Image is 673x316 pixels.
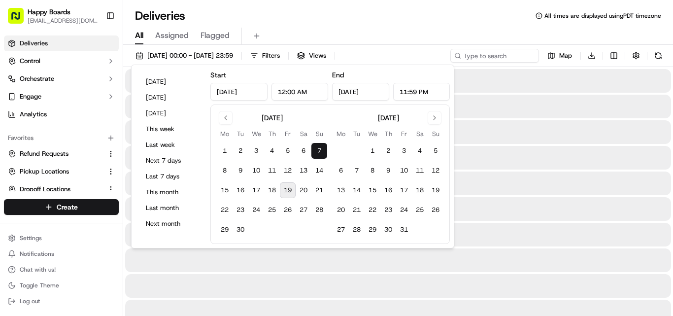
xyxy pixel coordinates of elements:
span: [DATE] [38,153,58,161]
button: 20 [333,202,349,218]
button: 27 [333,222,349,238]
button: Last month [141,201,201,215]
span: Settings [20,234,42,242]
span: Pickup Locations [20,167,69,176]
a: Deliveries [4,35,119,51]
span: Flagged [201,30,230,41]
p: Welcome 👋 [10,39,179,55]
button: 9 [380,163,396,178]
span: All times are displayed using PDT timezone [544,12,661,20]
button: Toggle Theme [4,279,119,292]
span: Control [20,57,40,66]
th: Sunday [311,129,327,139]
button: Map [543,49,576,63]
span: Refund Requests [20,149,68,158]
span: Deliveries [20,39,48,48]
span: • [133,179,136,187]
button: 1 [365,143,380,159]
input: Time [393,83,450,101]
input: Type to search [450,49,539,63]
button: Go to next month [428,111,441,125]
button: 5 [280,143,296,159]
button: 30 [380,222,396,238]
button: Refresh [651,49,665,63]
img: Joana Marie Avellanoza [10,170,26,186]
button: 21 [311,182,327,198]
button: Notifications [4,247,119,261]
th: Saturday [412,129,428,139]
button: See all [153,126,179,138]
button: 16 [380,182,396,198]
button: 2 [233,143,248,159]
button: This month [141,185,201,199]
span: [DATE] 00:00 - [DATE] 23:59 [147,51,233,60]
button: Filters [246,49,284,63]
button: 7 [311,143,327,159]
button: 2 [380,143,396,159]
div: 📗 [10,221,18,229]
span: Notifications [20,250,54,258]
a: Powered byPylon [69,243,119,250]
button: Pickup Locations [4,164,119,179]
button: Happy Boards [28,7,70,17]
button: Last 7 days [141,170,201,183]
button: 19 [280,182,296,198]
button: Dropoff Locations [4,181,119,197]
button: Log out [4,294,119,308]
span: Log out [20,297,40,305]
button: 26 [428,202,443,218]
button: 25 [264,202,280,218]
button: 22 [365,202,380,218]
a: 💻API Documentation [79,216,162,234]
th: Saturday [296,129,311,139]
button: 17 [248,182,264,198]
span: Dropoff Locations [20,185,70,194]
button: 11 [264,163,280,178]
span: Map [559,51,572,60]
button: 12 [428,163,443,178]
button: 29 [217,222,233,238]
button: 3 [248,143,264,159]
button: Views [293,49,331,63]
th: Thursday [264,129,280,139]
div: Past conversations [10,128,66,136]
th: Monday [217,129,233,139]
button: 14 [311,163,327,178]
button: 11 [412,163,428,178]
button: Next month [141,217,201,231]
button: 22 [217,202,233,218]
input: Got a question? Start typing here... [26,64,177,74]
button: Start new chat [168,97,179,109]
img: 1736555255976-a54dd68f-1ca7-489b-9aae-adbdc363a1c4 [20,180,28,188]
input: Date [332,83,389,101]
button: 15 [217,182,233,198]
th: Friday [396,129,412,139]
button: 30 [233,222,248,238]
span: API Documentation [93,220,158,230]
button: 28 [349,222,365,238]
th: Tuesday [233,129,248,139]
button: [DATE] 00:00 - [DATE] 23:59 [131,49,237,63]
button: 16 [233,182,248,198]
img: 1732323095091-59ea418b-cfe3-43c8-9ae0-d0d06d6fd42c [21,94,38,112]
button: Chat with us! [4,263,119,277]
div: Start new chat [44,94,162,104]
button: 6 [296,143,311,159]
button: This week [141,122,201,136]
div: [DATE] [378,113,399,123]
button: [DATE] [141,106,201,120]
span: All [135,30,143,41]
span: • [33,153,36,161]
a: Analytics [4,106,119,122]
button: 20 [296,182,311,198]
a: Refund Requests [8,149,103,158]
span: Engage [20,92,41,101]
button: 5 [428,143,443,159]
label: End [332,70,344,79]
span: Pylon [98,243,119,250]
label: Start [210,70,226,79]
button: 8 [365,163,380,178]
div: 💻 [83,221,91,229]
div: We're available if you need us! [44,104,135,112]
